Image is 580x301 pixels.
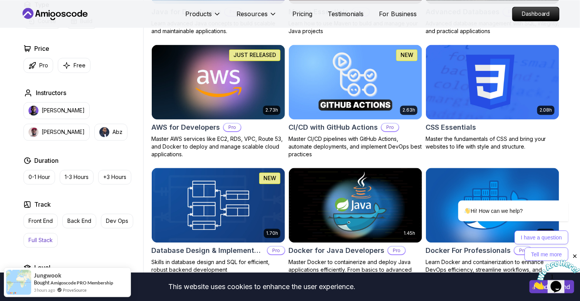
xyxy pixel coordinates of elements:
a: ProveSource [63,287,87,293]
h2: AWS for Developers [151,122,220,133]
p: Pro [388,247,405,254]
h2: Docker For Professionals [426,245,511,256]
button: Pro [23,58,53,73]
a: Testimonials [328,9,364,18]
p: [PERSON_NAME] [42,128,85,136]
a: Amigoscode PRO Membership [50,280,113,286]
h2: Level [34,263,50,272]
p: Skills in database design and SQL for efficient, robust backend development [151,258,285,274]
img: AWS for Developers card [152,45,285,119]
p: Master AWS services like EC2, RDS, VPC, Route 53, and Docker to deploy and manage scalable cloud ... [151,135,285,158]
img: instructor img [28,127,39,137]
a: Docker For Professionals card4.64hDocker For ProfessionalsProLearn Docker and containerization to... [426,167,560,281]
p: Front End [28,217,53,225]
p: 0-1 Hour [28,173,50,181]
p: 1.45h [404,230,415,236]
img: provesource social proof notification image [6,270,31,295]
iframe: chat widget [434,140,572,266]
p: Abz [112,128,122,136]
button: instructor imgAbz [94,124,127,140]
button: Products [185,9,221,25]
h2: Price [34,44,49,53]
p: Learn Docker and containerization to enhance DevOps efficiency, streamline workflows, and improve... [426,258,560,281]
a: AWS for Developers card2.73hJUST RELEASEDAWS for DevelopersProMaster AWS services like EC2, RDS, ... [151,44,285,158]
p: Resources [236,9,268,18]
h2: CI/CD with GitHub Actions [288,122,378,133]
div: This website uses cookies to enhance the user experience. [6,278,518,295]
span: jungwook [34,272,61,279]
a: CI/CD with GitHub Actions card2.63hNEWCI/CD with GitHub ActionsProMaster CI/CD pipelines with Git... [288,44,422,158]
p: JUST RELEASED [233,51,276,59]
p: Master CI/CD pipelines with GitHub Actions, automate deployments, and implement DevOps best pract... [288,135,422,158]
button: +3 Hours [98,170,131,184]
a: Database Design & Implementation card1.70hNEWDatabase Design & ImplementationProSkills in databas... [151,167,285,274]
a: Dashboard [512,7,560,21]
button: Full Stack [23,233,58,247]
h2: Track [34,200,51,209]
span: 3 hours ago [34,287,55,293]
img: Database Design & Implementation card [152,168,285,242]
a: For Business [379,9,417,18]
button: Accept cookies [530,280,574,293]
p: Pro [382,124,399,131]
p: NEW [263,174,276,182]
img: instructor img [28,105,39,115]
button: instructor img[PERSON_NAME] [23,124,90,140]
p: Pro [39,62,48,69]
p: NEW [401,51,413,59]
a: Pricing [292,9,312,18]
p: Master the fundamentals of CSS and bring your websites to life with style and structure. [426,135,560,150]
p: 1-3 Hours [65,173,89,181]
h2: Database Design & Implementation [151,245,264,256]
img: instructor img [99,127,109,137]
p: +3 Hours [103,173,126,181]
p: 1.70h [266,230,278,236]
h2: Instructors [36,88,66,97]
img: CI/CD with GitHub Actions card [289,45,422,119]
button: Back End [62,214,96,228]
h2: Duration [34,156,59,165]
button: instructor img[PERSON_NAME] [23,102,90,119]
span: Bought [34,279,50,286]
p: [PERSON_NAME] [42,107,85,114]
iframe: chat widget [532,253,580,289]
img: Docker For Professionals card [426,168,559,242]
button: Front End [23,214,58,228]
h2: Docker for Java Developers [288,245,384,256]
img: Docker for Java Developers card [289,168,422,242]
button: Dev Ops [101,214,133,228]
p: Products [185,9,212,18]
p: 2.73h [265,107,278,113]
p: Full Stack [28,236,53,244]
button: 1-3 Hours [60,170,94,184]
img: CSS Essentials card [426,45,559,119]
button: 0-1 Hour [23,170,55,184]
a: Docker for Java Developers card1.45hDocker for Java DevelopersProMaster Docker to containerize an... [288,167,422,289]
p: Dashboard [513,7,559,21]
button: Resources [236,9,277,25]
p: Free [74,62,85,69]
a: CSS Essentials card2.08hCSS EssentialsMaster the fundamentals of CSS and bring your websites to l... [426,44,560,150]
span: 1 [3,3,6,10]
p: 2.63h [402,107,415,113]
h2: CSS Essentials [426,122,476,133]
p: Pro [268,247,285,254]
p: Master Docker to containerize and deploy Java applications efficiently. From basics to advanced J... [288,258,422,289]
button: Free [58,58,91,73]
p: 2.08h [540,107,552,113]
p: Pro [224,124,241,131]
p: Dev Ops [106,217,128,225]
p: Back End [67,217,91,225]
